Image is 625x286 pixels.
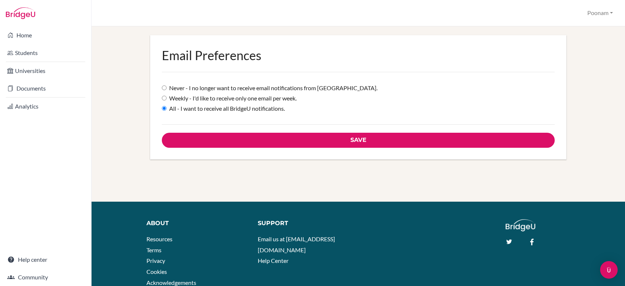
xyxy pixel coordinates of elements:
button: Poonam [584,6,616,20]
img: Bridge-U [6,7,35,19]
a: Students [1,45,90,60]
div: About [146,219,247,228]
label: Weekly - I'd like to receive only one email per week. [162,94,297,103]
img: logo_white@2x-f4f0deed5e89b7ecb1c2cc34c3e3d731f90f0f143d5ea2071677605dd97b5244.png [506,219,535,231]
div: Open Intercom Messenger [600,261,618,279]
a: Resources [146,235,172,242]
input: Weekly - I'd like to receive only one email per week. [162,96,167,100]
a: Help center [1,252,90,267]
a: Community [1,270,90,285]
a: Analytics [1,99,90,114]
a: Terms [146,246,161,253]
a: Privacy [146,257,165,264]
input: Never - I no longer want to receive email notifications from [GEOGRAPHIC_DATA]. [162,85,167,90]
a: Acknowledgements [146,279,196,286]
label: All - I want to receive all BridgeU notifications. [162,104,285,113]
a: Email us at [EMAIL_ADDRESS][DOMAIN_NAME] [258,235,335,253]
a: Help Center [258,257,289,264]
label: Never - I no longer want to receive email notifications from [GEOGRAPHIC_DATA]. [162,84,377,92]
a: Cookies [146,268,167,275]
input: All - I want to receive all BridgeU notifications. [162,106,167,111]
div: Support [258,219,352,228]
h2: Email Preferences [162,47,555,64]
a: Universities [1,63,90,78]
a: Documents [1,81,90,96]
a: Home [1,28,90,43]
input: Save [162,133,555,148]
